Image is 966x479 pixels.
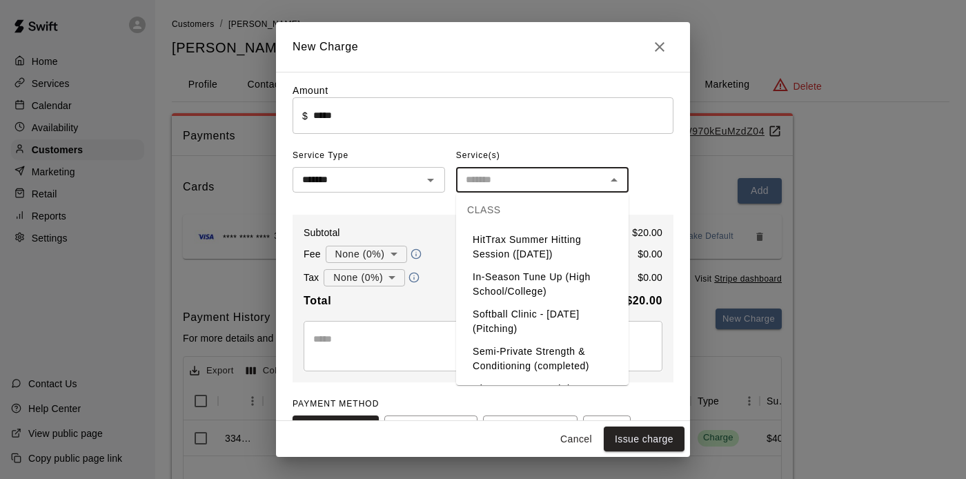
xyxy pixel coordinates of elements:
[456,228,629,266] li: HitTrax Summer Hitting Session ([DATE])
[594,420,620,442] span: CASH
[646,33,673,61] button: Close
[276,22,690,72] h2: New Charge
[304,271,319,284] p: Tax
[293,145,445,167] span: Service Type
[456,340,629,378] li: Semi-Private Strength & Conditioning (completed)
[293,399,379,409] span: PAYMENT METHOD
[638,271,662,284] p: $ 0.00
[456,378,629,415] li: HitTrax Summer Hitting Session ([DATE])
[384,416,477,446] button: POINT OF SALE
[483,416,578,446] button: WALLET New
[304,226,340,239] p: Subtotal
[395,420,466,442] span: POINT OF SALE
[293,85,328,96] label: Amount
[324,265,405,291] div: None (0%)
[554,427,598,452] button: Cancel
[583,416,631,446] button: CASH
[638,247,662,261] p: $ 0.00
[304,247,321,261] p: Fee
[456,303,629,340] li: Softball Clinic - [DATE] (Pitching)
[304,295,331,306] b: Total
[326,242,407,267] div: None (0%)
[456,145,500,167] span: Service(s)
[456,193,629,226] div: CLASS
[456,266,629,303] li: In-Season Tune Up (High School/College)
[604,427,684,452] button: Issue charge
[304,420,368,442] span: CREDIT CARD
[421,170,440,190] button: Open
[494,420,566,442] span: WALLET
[302,109,308,123] p: $
[604,170,624,190] button: Close
[632,226,662,239] p: $ 20.00
[293,416,379,446] button: CREDIT CARD
[626,295,662,306] b: $ 20.00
